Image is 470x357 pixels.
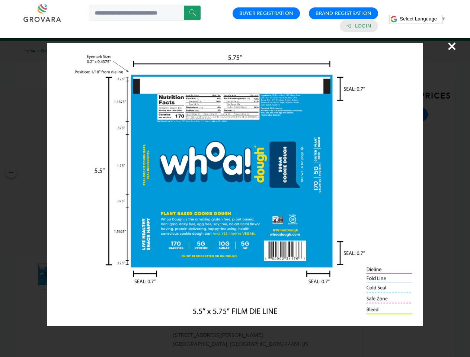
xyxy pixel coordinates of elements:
[441,16,446,22] span: ▼
[447,36,457,57] span: ×
[47,43,423,326] img: Image Preview
[239,10,293,17] a: Buyer Registration
[89,6,201,20] input: Search a product or brand...
[400,16,437,22] span: Select Language
[400,16,446,22] a: Select Language​
[355,23,371,29] a: Login
[316,10,371,17] a: Brand Registration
